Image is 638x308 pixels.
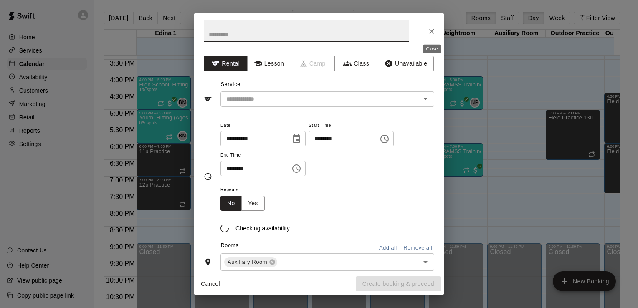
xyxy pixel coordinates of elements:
[204,258,212,266] svg: Rooms
[291,56,335,71] span: Camps can only be created in the Services page
[220,184,271,196] span: Repeats
[220,196,265,211] div: outlined button group
[204,95,212,103] svg: Service
[220,120,306,131] span: Date
[197,276,224,292] button: Cancel
[423,45,441,53] div: Close
[378,56,434,71] button: Unavailable
[401,242,434,255] button: Remove all
[334,56,378,71] button: Class
[221,81,241,87] span: Service
[221,242,239,248] span: Rooms
[224,257,277,267] div: Auxiliary Room
[220,196,242,211] button: No
[376,131,393,147] button: Choose time, selected time is 3:45 PM
[424,24,439,39] button: Close
[288,131,305,147] button: Choose date, selected date is Sep 11, 2025
[420,256,431,268] button: Open
[241,196,265,211] button: Yes
[204,56,248,71] button: Rental
[375,242,401,255] button: Add all
[309,120,394,131] span: Start Time
[204,172,212,181] svg: Timing
[420,93,431,105] button: Open
[235,224,294,232] p: Checking availability...
[220,150,306,161] span: End Time
[224,258,271,266] span: Auxiliary Room
[247,56,291,71] button: Lesson
[288,160,305,177] button: Choose time, selected time is 4:15 PM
